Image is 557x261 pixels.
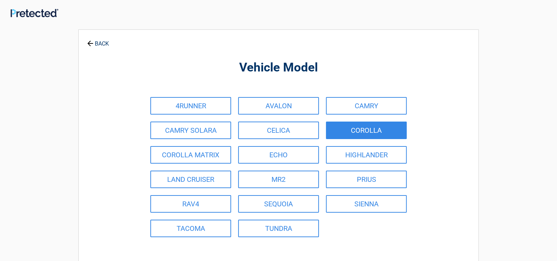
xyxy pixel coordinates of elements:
[238,171,319,188] a: MR2
[11,9,58,18] img: Main Logo
[150,97,231,115] a: 4RUNNER
[238,220,319,237] a: TUNDRA
[150,220,231,237] a: TACOMA
[238,146,319,164] a: ECHO
[150,195,231,213] a: RAV4
[117,60,440,76] h2: Vehicle Model
[326,97,407,115] a: CAMRY
[326,171,407,188] a: PRIUS
[326,195,407,213] a: SIENNA
[238,122,319,139] a: CELICA
[326,146,407,164] a: HIGHLANDER
[326,122,407,139] a: COROLLA
[86,34,110,47] a: BACK
[150,171,231,188] a: LAND CRUISER
[150,122,231,139] a: CAMRY SOLARA
[238,97,319,115] a: AVALON
[150,146,231,164] a: COROLLA MATRIX
[238,195,319,213] a: SEQUOIA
